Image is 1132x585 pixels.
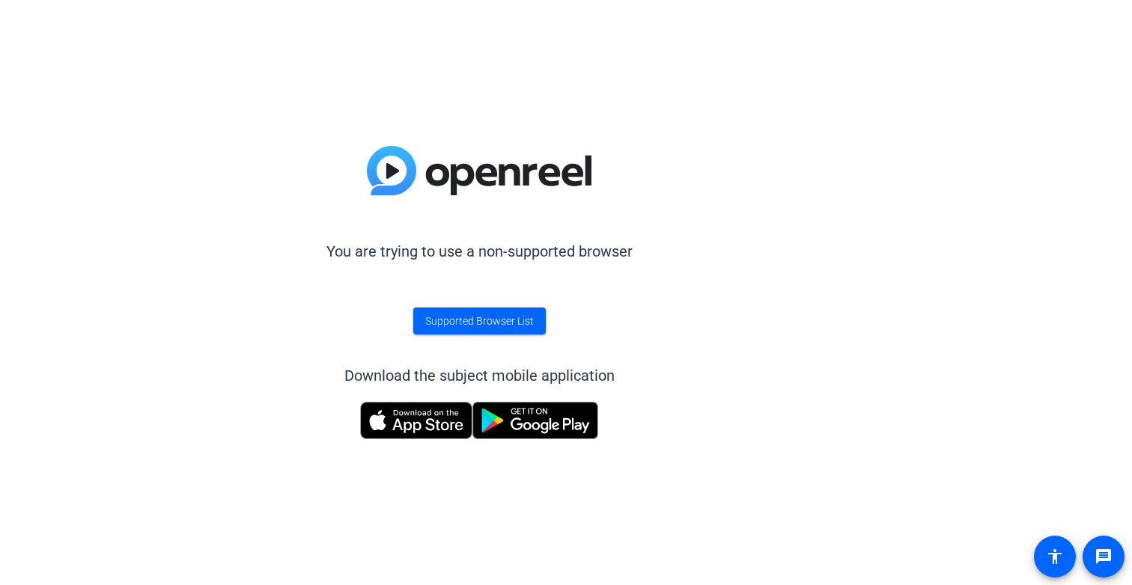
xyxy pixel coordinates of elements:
img: blue-gradient.svg [367,146,591,195]
div: Download the subject mobile application [344,364,615,387]
img: Download on the App Store [360,402,472,439]
mat-icon: message [1095,548,1113,566]
span: Supported Browser List [425,313,534,329]
a: Supported Browser List [413,307,546,334]
p: You are trying to use a non-supported browser [326,240,633,263]
img: Get it on Google Play [472,402,598,439]
mat-icon: accessibility [1046,548,1064,566]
